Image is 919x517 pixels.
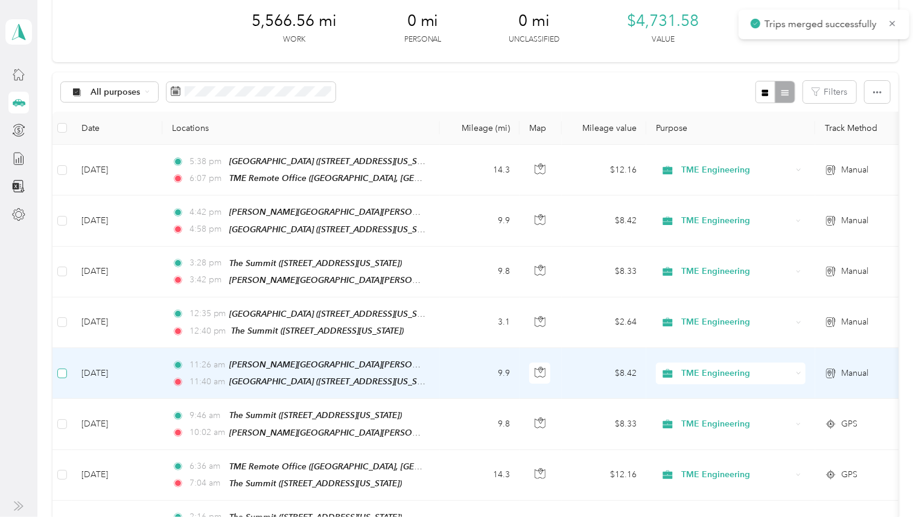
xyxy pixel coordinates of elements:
th: Locations [162,112,440,145]
iframe: Everlance-gr Chat Button Frame [851,449,919,517]
span: TME Engineering [681,316,792,329]
th: Mileage (mi) [440,112,520,145]
span: 4:42 pm [189,206,224,219]
td: 3.1 [440,297,520,348]
th: Map [520,112,562,145]
td: $8.33 [562,247,646,297]
td: [DATE] [72,450,162,501]
span: TME Remote Office ([GEOGRAPHIC_DATA], [GEOGRAPHIC_DATA], [US_STATE]) [229,173,535,183]
span: 0 mi [519,11,550,31]
p: Work [283,34,305,45]
span: Manual [841,265,868,278]
span: The Summit ([STREET_ADDRESS][US_STATE]) [229,258,402,268]
th: Track Method [815,112,900,145]
span: TME Engineering [681,367,792,380]
span: [PERSON_NAME][GEOGRAPHIC_DATA][PERSON_NAME][PERSON_NAME], [US_STATE]) [229,360,568,370]
span: 11:40 am [189,375,224,389]
p: Value [652,34,675,45]
span: Manual [841,214,868,227]
span: 3:28 pm [189,256,224,270]
td: [DATE] [72,195,162,246]
span: TME Engineering [681,417,792,431]
td: $8.42 [562,348,646,399]
span: $4,731.58 [628,11,699,31]
td: $2.64 [562,297,646,348]
span: 5:38 pm [189,155,224,168]
span: TME Remote Office ([GEOGRAPHIC_DATA], [GEOGRAPHIC_DATA], [US_STATE]) [229,461,535,472]
td: [DATE] [72,145,162,195]
span: Manual [841,316,868,329]
td: 9.9 [440,348,520,399]
span: TME Engineering [681,468,792,481]
span: 6:36 am [189,460,224,473]
span: 5,566.56 mi [252,11,337,31]
span: The Summit ([STREET_ADDRESS][US_STATE]) [229,478,402,488]
td: $12.16 [562,145,646,195]
span: [PERSON_NAME][GEOGRAPHIC_DATA][PERSON_NAME][PERSON_NAME], [US_STATE]) [229,207,568,217]
span: All purposes [91,88,141,97]
td: 9.9 [440,195,520,246]
span: 10:02 am [189,426,224,439]
td: [DATE] [72,399,162,449]
span: [GEOGRAPHIC_DATA] ([STREET_ADDRESS][US_STATE]) [229,156,439,167]
td: 9.8 [440,399,520,449]
td: [DATE] [72,297,162,348]
p: Personal [404,34,442,45]
td: $8.42 [562,195,646,246]
p: Unclassified [509,34,560,45]
th: Mileage value [562,112,646,145]
span: Manual [841,367,868,380]
span: 4:58 pm [189,223,224,236]
span: 7:04 am [189,477,224,490]
span: [GEOGRAPHIC_DATA] ([STREET_ADDRESS][US_STATE]) [229,224,439,235]
th: Purpose [646,112,815,145]
span: The Summit ([STREET_ADDRESS][US_STATE]) [231,326,404,335]
th: Date [72,112,162,145]
span: 12:40 pm [189,325,226,338]
td: [DATE] [72,348,162,399]
button: Filters [803,81,856,103]
span: [GEOGRAPHIC_DATA] ([STREET_ADDRESS][US_STATE]) [229,309,439,319]
span: 11:26 am [189,358,224,372]
span: The Summit ([STREET_ADDRESS][US_STATE]) [229,410,402,420]
span: TME Engineering [681,265,792,278]
span: Manual [841,163,868,177]
span: [GEOGRAPHIC_DATA] ([STREET_ADDRESS][US_STATE]) [229,376,439,387]
span: TME Engineering [681,163,792,177]
td: 14.3 [440,450,520,501]
td: 14.3 [440,145,520,195]
span: 3:42 pm [189,273,224,287]
span: [PERSON_NAME][GEOGRAPHIC_DATA][PERSON_NAME][PERSON_NAME], [US_STATE]) [229,428,568,438]
span: 9:46 am [189,409,224,422]
span: TME Engineering [681,214,792,227]
span: 6:07 pm [189,172,224,185]
td: $12.16 [562,450,646,501]
p: Trips merged successfully [765,17,879,32]
span: GPS [841,417,857,431]
span: GPS [841,468,857,481]
span: 12:35 pm [189,307,224,320]
span: 0 mi [407,11,439,31]
td: 9.8 [440,247,520,297]
td: $8.33 [562,399,646,449]
td: [DATE] [72,247,162,297]
span: [PERSON_NAME][GEOGRAPHIC_DATA][PERSON_NAME][PERSON_NAME], [US_STATE]) [229,275,568,285]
